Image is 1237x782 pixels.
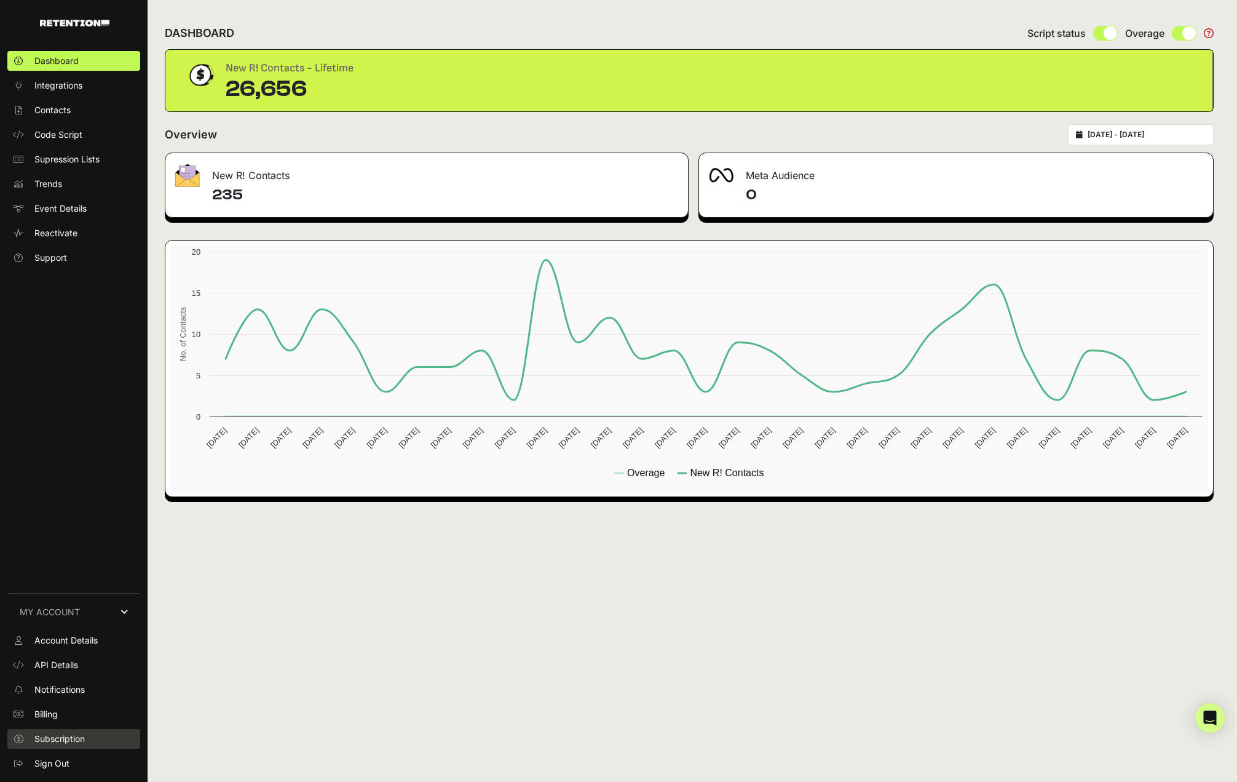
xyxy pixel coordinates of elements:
[34,129,82,141] span: Code Script
[621,426,645,450] text: [DATE]
[7,631,140,650] a: Account Details
[365,426,389,450] text: [DATE]
[1069,426,1093,450] text: [DATE]
[653,426,677,450] text: [DATE]
[301,426,325,450] text: [DATE]
[34,634,98,647] span: Account Details
[7,150,140,169] a: Supression Lists
[813,426,837,450] text: [DATE]
[685,426,709,450] text: [DATE]
[7,174,140,194] a: Trends
[1165,426,1189,450] text: [DATE]
[690,468,764,478] text: New R! Contacts
[226,60,354,77] div: New R! Contacts - Lifetime
[7,754,140,773] a: Sign Out
[877,426,901,450] text: [DATE]
[34,733,85,745] span: Subscription
[973,426,997,450] text: [DATE]
[269,426,293,450] text: [DATE]
[20,606,80,618] span: MY ACCOUNT
[178,307,188,361] text: No. of Contacts
[226,77,354,102] div: 26,656
[1133,426,1157,450] text: [DATE]
[7,704,140,724] a: Billing
[781,426,805,450] text: [DATE]
[165,153,688,190] div: New R! Contacts
[717,426,741,450] text: [DATE]
[1037,426,1061,450] text: [DATE]
[1027,26,1086,41] span: Script status
[709,168,733,183] img: fa-meta-2f981b61bb99beabf952f7030308934f19ce035c18b003e963880cc3fabeebb7.png
[1195,703,1225,733] div: Open Intercom Messenger
[397,426,421,450] text: [DATE]
[7,51,140,71] a: Dashboard
[7,655,140,675] a: API Details
[192,289,200,298] text: 15
[492,426,516,450] text: [DATE]
[34,153,100,166] span: Supression Lists
[34,757,69,770] span: Sign Out
[909,426,933,450] text: [DATE]
[34,659,78,671] span: API Details
[34,202,87,215] span: Event Details
[196,412,200,421] text: 0
[7,729,140,749] a: Subscription
[845,426,869,450] text: [DATE]
[746,185,1203,205] h4: 0
[7,223,140,243] a: Reactivate
[1005,426,1029,450] text: [DATE]
[7,125,140,145] a: Code Script
[7,199,140,218] a: Event Details
[237,426,261,450] text: [DATE]
[699,153,1213,190] div: Meta Audience
[1125,26,1164,41] span: Overage
[192,247,200,257] text: 20
[40,20,109,26] img: Retention.com
[7,593,140,631] a: MY ACCOUNT
[460,426,484,450] text: [DATE]
[196,371,200,380] text: 5
[627,468,665,478] text: Overage
[34,708,58,720] span: Billing
[175,164,200,187] img: fa-envelope-19ae18322b30453b285274b1b8af3d052b27d846a4fbe8435d1a52b978f639a2.png
[7,248,140,268] a: Support
[557,426,581,450] text: [DATE]
[165,126,217,143] h2: Overview
[212,185,678,205] h4: 235
[7,680,140,700] a: Notifications
[34,55,79,67] span: Dashboard
[34,252,67,264] span: Support
[429,426,453,450] text: [DATE]
[34,79,82,92] span: Integrations
[589,426,613,450] text: [DATE]
[333,426,357,450] text: [DATE]
[1101,426,1125,450] text: [DATE]
[749,426,773,450] text: [DATE]
[34,178,62,190] span: Trends
[205,426,229,450] text: [DATE]
[941,426,965,450] text: [DATE]
[34,227,77,239] span: Reactivate
[525,426,549,450] text: [DATE]
[7,76,140,95] a: Integrations
[165,25,234,42] h2: DASHBOARD
[34,684,85,696] span: Notifications
[7,100,140,120] a: Contacts
[192,330,200,339] text: 10
[185,60,216,90] img: dollar-coin-05c43ed7efb7bc0c12610022525b4bbbb207c7efeef5aecc26f025e68dcafac9.png
[34,104,71,116] span: Contacts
